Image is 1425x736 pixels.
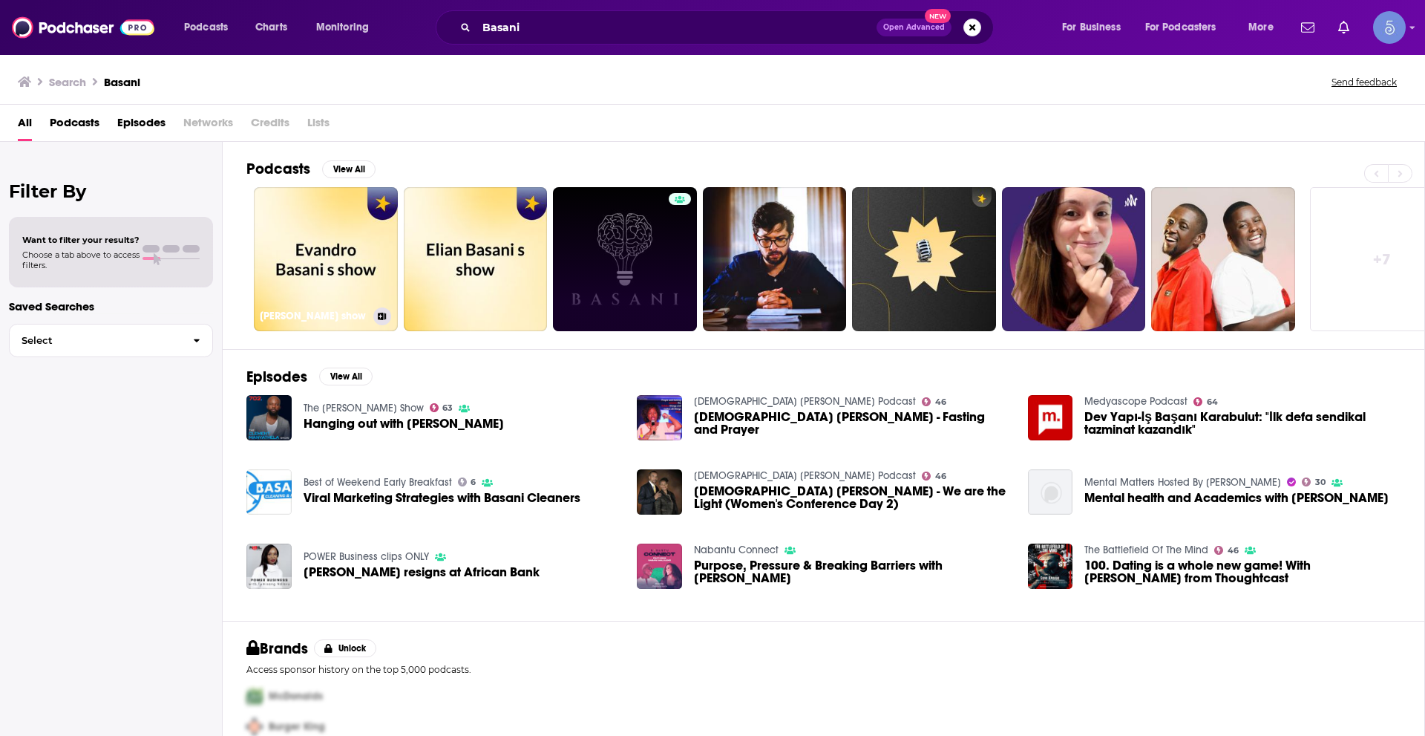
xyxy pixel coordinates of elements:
[246,160,310,178] h2: Podcasts
[9,299,213,313] p: Saved Searches
[174,16,247,39] button: open menu
[316,17,369,38] span: Monitoring
[1062,17,1121,38] span: For Business
[476,16,877,39] input: Search podcasts, credits, & more...
[1084,395,1187,408] a: Medyascope Podcast
[1052,16,1139,39] button: open menu
[304,402,424,414] a: The Clement Manyathela Show
[251,111,289,141] span: Credits
[246,639,308,658] h2: Brands
[1084,544,1208,556] a: The Battlefield Of The Mind
[925,9,951,23] span: New
[458,478,476,486] a: 6
[935,399,946,406] span: 46
[694,395,916,408] a: Apostle Vincent Loate's Podcast
[877,19,951,36] button: Open AdvancedNew
[304,417,504,430] a: Hanging out with Basani Maluleke
[117,111,166,141] a: Episodes
[883,24,945,31] span: Open Advanced
[922,472,946,481] a: 46
[1295,15,1320,40] a: Show notifications dropdown
[246,469,292,515] img: Viral Marketing Strategies with Basani Cleaners
[1084,559,1401,584] span: 100. Dating is a whole new game! With [PERSON_NAME] from Thoughtcast
[1373,11,1406,44] span: Logged in as Spiral5-G1
[1028,469,1073,515] a: Mental health and Academics with Basani Nicole
[694,559,1010,584] a: Purpose, Pressure & Breaking Barriers with Basani Maluleke
[322,160,376,178] button: View All
[1315,479,1326,486] span: 30
[1207,399,1218,406] span: 64
[471,479,476,486] span: 6
[1028,544,1073,589] img: 100. Dating is a whole new game! With Sumi Basani from Thoughtcast
[22,235,140,245] span: Want to filter your results?
[10,336,181,345] span: Select
[637,544,682,589] a: Purpose, Pressure & Breaking Barriers with Basani Maluleke
[319,368,373,385] button: View All
[694,544,779,556] a: Nabantu Connect
[246,544,292,589] img: Basani Maluleke resigns at African Bank
[1084,492,1389,504] a: Mental health and Academics with Basani Nicole
[694,485,1010,510] span: [DEMOGRAPHIC_DATA] [PERSON_NAME] - We are the Light (Women's Conference Day 2)
[694,485,1010,510] a: Pastor Basani Makhubela - We are the Light (Women's Conference Day 2)
[1373,11,1406,44] img: User Profile
[694,559,1010,584] span: Purpose, Pressure & Breaking Barriers with [PERSON_NAME]
[450,10,1008,45] div: Search podcasts, credits, & more...
[1327,76,1401,88] button: Send feedback
[22,250,140,270] span: Choose a tab above to access filters.
[1084,476,1281,489] a: Mental Matters Hosted By Asekho Toto
[246,368,307,386] h2: Episodes
[1214,546,1239,555] a: 46
[18,111,32,141] a: All
[254,187,398,331] a: [PERSON_NAME] show
[246,368,373,386] a: EpisodesView All
[694,469,916,482] a: Apostle Vincent Loate's Podcast
[255,17,287,38] span: Charts
[1228,547,1239,554] span: 46
[240,681,269,711] img: First Pro Logo
[246,664,1401,675] p: Access sponsor history on the top 5,000 podcasts.
[304,476,452,489] a: Best of Weekend Early Breakfast
[246,395,292,440] img: Hanging out with Basani Maluleke
[307,111,330,141] span: Lists
[246,16,296,39] a: Charts
[1332,15,1355,40] a: Show notifications dropdown
[1248,17,1274,38] span: More
[1302,478,1326,486] a: 30
[1136,16,1238,39] button: open menu
[104,75,140,89] h3: Basani
[269,690,323,703] span: McDonalds
[183,111,233,141] span: Networks
[12,13,154,42] img: Podchaser - Follow, Share and Rate Podcasts
[694,411,1010,436] span: [DEMOGRAPHIC_DATA] [PERSON_NAME] - Fasting and Prayer
[1193,397,1218,406] a: 64
[304,566,540,579] a: Basani Maluleke resigns at African Bank
[269,720,325,733] span: Burger King
[922,397,946,406] a: 46
[935,473,946,480] span: 46
[637,469,682,515] img: Pastor Basani Makhubela - We are the Light (Women's Conference Day 2)
[50,111,99,141] a: Podcasts
[1084,559,1401,584] a: 100. Dating is a whole new game! With Sumi Basani from Thoughtcast
[1238,16,1292,39] button: open menu
[1084,492,1389,504] span: Mental health and Academics with [PERSON_NAME]
[430,403,453,412] a: 63
[1084,411,1401,436] a: Dev Yapı-İş Başanı Karabulut: "İlk defa sendikal tazminat kazandık"
[1145,17,1216,38] span: For Podcasters
[246,160,376,178] a: PodcastsView All
[1028,395,1073,440] a: Dev Yapı-İş Başanı Karabulut: "İlk defa sendikal tazminat kazandık"
[304,550,429,563] a: POWER Business clips ONLY
[306,16,388,39] button: open menu
[637,395,682,440] img: Pastor Basani Makhubela - Fasting and Prayer
[304,492,580,504] a: Viral Marketing Strategies with Basani Cleaners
